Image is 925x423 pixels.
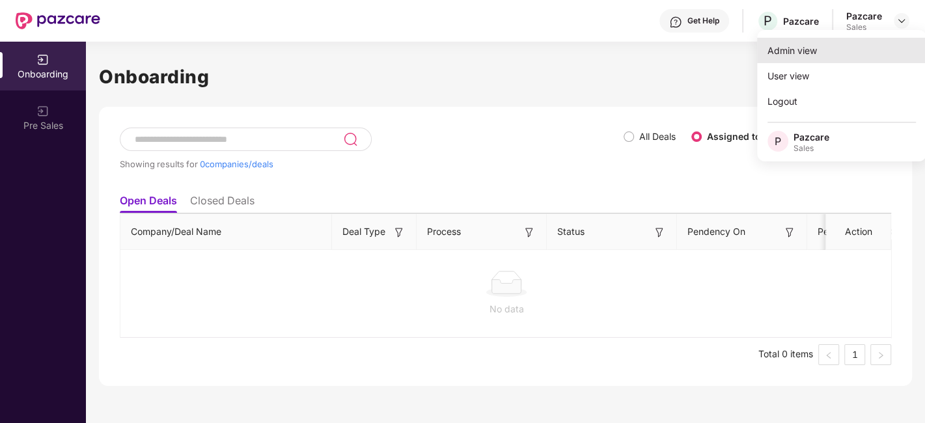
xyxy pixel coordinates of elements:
[844,344,865,365] li: 1
[687,225,745,239] span: Pendency On
[846,22,882,33] div: Sales
[707,131,777,142] label: Assigned to me
[120,159,624,169] div: Showing results for
[818,344,839,365] button: left
[342,225,385,239] span: Deal Type
[794,131,829,143] div: Pazcare
[669,16,682,29] img: svg+xml;base64,PHN2ZyBpZD0iSGVscC0zMngzMiIgeG1sbnM9Imh0dHA6Ly93d3cudzMub3JnLzIwMDAvc3ZnIiB3aWR0aD...
[393,226,406,239] img: svg+xml;base64,PHN2ZyB3aWR0aD0iMTYiIGhlaWdodD0iMTYiIHZpZXdCb3g9IjAgMCAxNiAxNiIgZmlsbD0ibm9uZSIgeG...
[343,131,358,147] img: svg+xml;base64,PHN2ZyB3aWR0aD0iMjQiIGhlaWdodD0iMjUiIHZpZXdCb3g9IjAgMCAyNCAyNSIgZmlsbD0ibm9uZSIgeG...
[845,345,864,364] a: 1
[825,351,833,359] span: left
[870,344,891,365] button: right
[794,143,829,154] div: Sales
[758,344,813,365] li: Total 0 items
[557,225,585,239] span: Status
[846,10,882,22] div: Pazcare
[36,53,49,66] img: svg+xml;base64,PHN2ZyB3aWR0aD0iMjAiIGhlaWdodD0iMjAiIHZpZXdCb3g9IjAgMCAyMCAyMCIgZmlsbD0ibm9uZSIgeG...
[783,226,796,239] img: svg+xml;base64,PHN2ZyB3aWR0aD0iMTYiIGhlaWdodD0iMTYiIHZpZXdCb3g9IjAgMCAxNiAxNiIgZmlsbD0ibm9uZSIgeG...
[870,344,891,365] li: Next Page
[99,62,912,91] h1: Onboarding
[200,159,273,169] span: 0 companies/deals
[807,214,905,250] th: Pendency
[896,16,907,26] img: svg+xml;base64,PHN2ZyBpZD0iRHJvcGRvd24tMzJ4MzIiIHhtbG5zPSJodHRwOi8vd3d3LnczLm9yZy8yMDAwL3N2ZyIgd2...
[818,225,884,239] span: Pendency
[687,16,719,26] div: Get Help
[523,226,536,239] img: svg+xml;base64,PHN2ZyB3aWR0aD0iMTYiIGhlaWdodD0iMTYiIHZpZXdCb3g9IjAgMCAxNiAxNiIgZmlsbD0ibm9uZSIgeG...
[639,131,676,142] label: All Deals
[764,13,772,29] span: P
[818,344,839,365] li: Previous Page
[653,226,666,239] img: svg+xml;base64,PHN2ZyB3aWR0aD0iMTYiIGhlaWdodD0iMTYiIHZpZXdCb3g9IjAgMCAxNiAxNiIgZmlsbD0ibm9uZSIgeG...
[427,225,461,239] span: Process
[783,15,819,27] div: Pazcare
[120,194,177,213] li: Open Deals
[877,351,885,359] span: right
[120,214,332,250] th: Company/Deal Name
[190,194,255,213] li: Closed Deals
[826,214,891,250] th: Action
[131,302,882,316] div: No data
[775,133,781,149] span: P
[36,105,49,118] img: svg+xml;base64,PHN2ZyB3aWR0aD0iMjAiIGhlaWdodD0iMjAiIHZpZXdCb3g9IjAgMCAyMCAyMCIgZmlsbD0ibm9uZSIgeG...
[16,12,100,29] img: New Pazcare Logo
